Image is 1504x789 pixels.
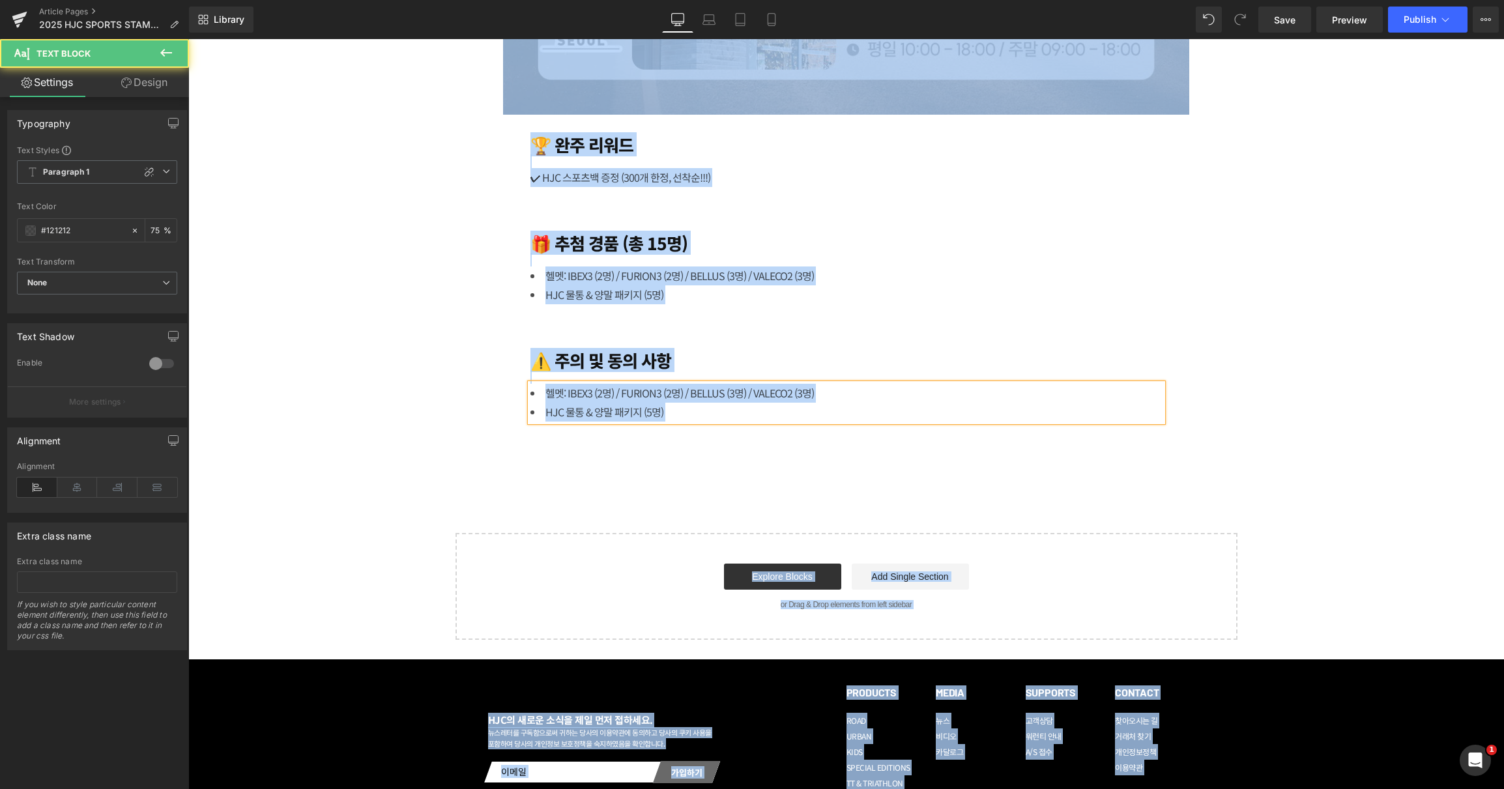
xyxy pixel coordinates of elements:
button: 가입하기 [469,723,527,743]
span: 가입하기 [483,727,514,739]
a: TT & TRIATHLON [658,738,715,749]
a: Article Pages [39,7,189,17]
div: Extra class name [17,523,91,541]
a: 찾아오시는 길 [927,676,970,687]
b: Paragraph 1 [43,167,90,178]
div: Text Styles [17,145,177,155]
div: Text Transform [17,257,177,266]
a: New Library [189,7,253,33]
a: SPECIAL EDITIONS [658,723,722,734]
a: URBAN [658,691,684,702]
span: Preview [1332,13,1367,27]
a: 뉴스 [747,676,761,687]
div: ✔ HJC 스포츠백 증정 (300개 한정, 선착순!!!) [342,129,974,148]
h2: PRODUCTS [658,646,708,661]
input: Color [41,223,124,238]
a: Mobile [756,7,787,33]
button: Publish [1388,7,1468,33]
button: More settings [8,386,186,417]
div: Enable [17,358,136,371]
input: 이메일 [300,723,418,743]
a: 고객상담 [837,676,865,687]
a: 이용약관 [927,723,954,734]
a: 카달로그 [747,707,775,718]
h2: CONTACT [927,646,971,661]
a: 개인정보정책 [927,707,968,718]
p: 뉴스레터를 구독함으로써 귀하는 당사의 이용약관에 동의하고 당사의 쿠키 사용을 포함하여 당사의 개인정보 보호정책을 숙지하였음을 확인합니다. [300,688,528,710]
span: 1 [1486,745,1497,755]
a: Preview [1316,7,1383,33]
div: % [145,219,177,242]
div: If you wish to style particular content element differently, then use this field to add a class n... [17,599,177,650]
a: ROAD [658,676,678,687]
h1: 🏆 완주 리워드 [342,95,974,115]
b: None [27,278,48,287]
h2: MEDIA [747,646,776,661]
a: A/S 접수 [837,707,864,718]
span: Text Block [36,48,91,59]
h2: SUPPORTS [837,646,888,661]
a: KIDS [658,707,674,718]
a: Add Single Section [663,524,781,551]
span: 2025 HJC SPORTS STAMP TOUR [39,20,164,30]
a: 비디오 [747,691,768,702]
h6: HJC의 새로운 소식을 제일 먼저 접하세요. [300,674,528,689]
h1: 🎁 추첨 경품 (총 15명) [342,194,974,214]
li: HJC 물통 & 양말 패키지 (5명) [342,364,974,382]
a: Laptop [693,7,725,33]
div: Typography [17,111,70,129]
p: or Drag & Drop elements from left sidebar [288,561,1028,570]
span: Library [214,14,244,25]
li: 헬멧: IBEX3 (2명) / FURION3 (2명) / BELLUS (3명) / VALECO2 (3명) [342,345,974,364]
a: 워런티 안내 [837,691,873,702]
div: Text Shadow [17,324,74,342]
li: HJC 물통 & 양말 패키지 (5명) [342,246,974,265]
a: Design [97,68,192,97]
a: Tablet [725,7,756,33]
span: Publish [1404,14,1436,25]
iframe: Intercom live chat [1460,745,1491,776]
div: Extra class name [17,557,177,566]
a: 거래처 찾기 [927,691,962,702]
button: More [1473,7,1499,33]
div: Text Color [17,202,177,211]
p: More settings [69,396,121,408]
h1: ⚠️ 주의 및 동의 사항 [342,311,974,331]
div: Alignment [17,462,177,471]
a: Desktop [662,7,693,33]
span: Save [1274,13,1295,27]
button: Undo [1196,7,1222,33]
div: Alignment [17,428,61,446]
li: 헬멧: IBEX3 (2명) / FURION3 (2명) / BELLUS (3명) / VALECO2 (3명) [342,227,974,246]
a: Explore Blocks [536,524,653,551]
button: Redo [1227,7,1253,33]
